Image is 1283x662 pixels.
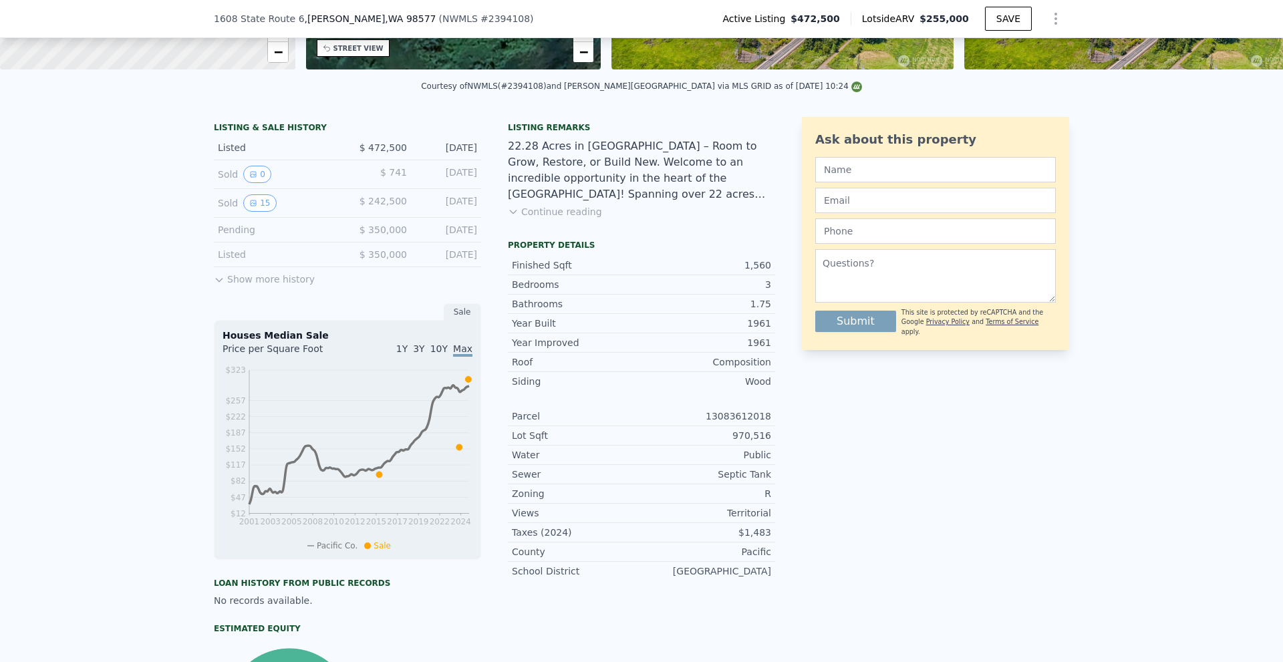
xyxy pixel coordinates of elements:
[214,578,481,589] div: Loan history from public records
[512,409,641,423] div: Parcel
[387,517,408,526] tspan: 2017
[450,517,471,526] tspan: 2024
[512,564,641,578] div: School District
[480,13,530,24] span: # 2394108
[385,13,436,24] span: , WA 98577
[512,375,641,388] div: Siding
[641,355,771,369] div: Composition
[641,545,771,558] div: Pacific
[985,7,1032,31] button: SAVE
[317,541,358,550] span: Pacific Co.
[512,545,641,558] div: County
[722,12,791,25] span: Active Listing
[360,224,407,235] span: $ 350,000
[453,343,472,357] span: Max
[418,194,477,212] div: [DATE]
[641,564,771,578] div: [GEOGRAPHIC_DATA]
[268,42,288,62] a: Zoom out
[641,278,771,291] div: 3
[223,329,472,342] div: Houses Median Sale
[225,444,246,454] tspan: $152
[862,12,919,25] span: Lotside ARV
[333,43,384,53] div: STREET VIEW
[508,205,602,218] button: Continue reading
[1042,5,1069,32] button: Show Options
[512,526,641,539] div: Taxes (2024)
[214,623,481,634] div: Estimated Equity
[231,509,246,518] tspan: $12
[225,412,246,422] tspan: $222
[396,343,408,354] span: 1Y
[421,81,862,91] div: Courtesy of NWMLS (#2394108) and [PERSON_NAME][GEOGRAPHIC_DATA] via MLS GRID as of [DATE] 10:24
[225,396,246,405] tspan: $257
[986,318,1038,325] a: Terms of Service
[218,194,337,212] div: Sold
[512,278,641,291] div: Bedrooms
[225,365,246,375] tspan: $323
[430,343,448,354] span: 10Y
[413,343,424,354] span: 3Y
[791,12,840,25] span: $472,500
[214,267,315,286] button: Show more history
[815,311,896,332] button: Submit
[641,468,771,481] div: Septic Tank
[430,517,450,526] tspan: 2022
[360,142,407,153] span: $ 472,500
[273,43,282,60] span: −
[223,342,347,363] div: Price per Square Foot
[218,223,337,236] div: Pending
[512,317,641,330] div: Year Built
[231,476,246,486] tspan: $82
[444,303,481,321] div: Sale
[641,526,771,539] div: $1,483
[512,336,641,349] div: Year Improved
[815,130,1056,149] div: Ask about this property
[919,13,969,24] span: $255,000
[641,259,771,272] div: 1,560
[641,375,771,388] div: Wood
[225,460,246,470] tspan: $117
[815,218,1056,244] input: Phone
[512,259,641,272] div: Finished Sqft
[218,248,337,261] div: Listed
[512,487,641,500] div: Zoning
[243,194,276,212] button: View historical data
[901,308,1056,337] div: This site is protected by reCAPTCHA and the Google and apply.
[418,223,477,236] div: [DATE]
[418,166,477,183] div: [DATE]
[305,12,436,25] span: , [PERSON_NAME]
[360,249,407,260] span: $ 350,000
[641,487,771,500] div: R
[512,506,641,520] div: Views
[641,448,771,462] div: Public
[442,13,478,24] span: NWMLS
[512,468,641,481] div: Sewer
[218,166,337,183] div: Sold
[508,122,775,133] div: Listing remarks
[512,429,641,442] div: Lot Sqft
[512,297,641,311] div: Bathrooms
[641,317,771,330] div: 1961
[641,297,771,311] div: 1.75
[225,428,246,438] tspan: $187
[239,517,260,526] tspan: 2001
[512,355,641,369] div: Roof
[323,517,344,526] tspan: 2010
[374,541,391,550] span: Sale
[214,122,481,136] div: LISTING & SALE HISTORY
[579,43,588,60] span: −
[366,517,387,526] tspan: 2015
[815,188,1056,213] input: Email
[214,12,305,25] span: 1608 State Route 6
[851,81,862,92] img: NWMLS Logo
[214,594,481,607] div: No records available.
[418,141,477,154] div: [DATE]
[260,517,281,526] tspan: 2003
[641,506,771,520] div: Territorial
[512,448,641,462] div: Water
[380,167,407,178] span: $ 741
[408,517,429,526] tspan: 2019
[926,318,970,325] a: Privacy Policy
[345,517,366,526] tspan: 2012
[303,517,323,526] tspan: 2008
